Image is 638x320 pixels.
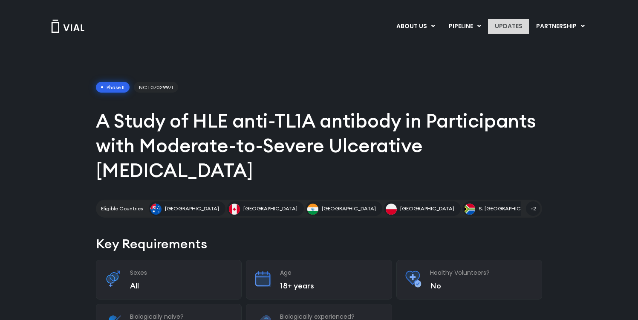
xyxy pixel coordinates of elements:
h2: Eligible Countries [101,205,143,212]
img: Australia [150,204,162,215]
a: UPDATES [488,19,529,34]
span: Phase II [96,82,130,93]
a: PIPELINEMenu Toggle [442,19,488,34]
a: ABOUT USMenu Toggle [390,19,442,34]
p: No [430,281,533,291]
span: [GEOGRAPHIC_DATA] [322,205,376,212]
h3: Healthy Volunteers? [430,269,533,276]
span: [GEOGRAPHIC_DATA] [400,205,454,212]
span: S. [GEOGRAPHIC_DATA] [479,205,539,212]
span: [GEOGRAPHIC_DATA] [165,205,219,212]
p: 18+ years [280,281,383,291]
img: Canada [229,204,240,215]
h1: A Study of HLE anti-TL1A antibody in Participants with Moderate-to-Severe Ulcerative [MEDICAL_DATA] [96,108,542,183]
h3: Age [280,269,383,276]
span: NCT07029971 [134,82,178,93]
img: Poland [386,204,397,215]
span: [GEOGRAPHIC_DATA] [243,205,297,212]
img: Vial Logo [51,20,85,33]
p: All [130,281,233,291]
img: S. Africa [464,204,475,215]
img: India [307,204,318,215]
h3: Sexes [130,269,233,276]
span: +2 [526,201,540,216]
h2: Key Requirements [96,235,542,253]
a: PARTNERSHIPMenu Toggle [529,19,592,34]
